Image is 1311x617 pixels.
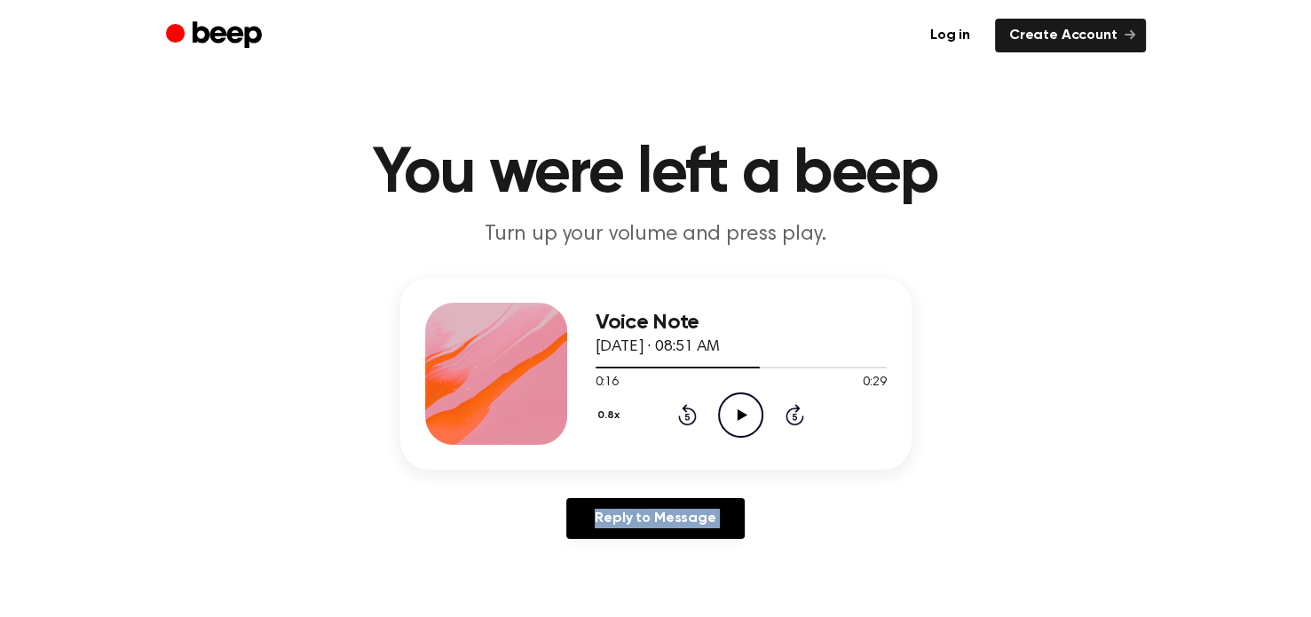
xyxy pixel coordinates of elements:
span: 0:16 [596,374,619,392]
button: 0.8x [596,400,627,431]
h3: Voice Note [596,311,887,335]
span: 0:29 [863,374,886,392]
a: Beep [166,19,266,53]
h1: You were left a beep [201,142,1110,206]
p: Turn up your volume and press play. [315,220,997,249]
a: Create Account [995,19,1146,52]
a: Reply to Message [566,498,744,539]
a: Log in [916,19,984,52]
span: [DATE] · 08:51 AM [596,339,720,355]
